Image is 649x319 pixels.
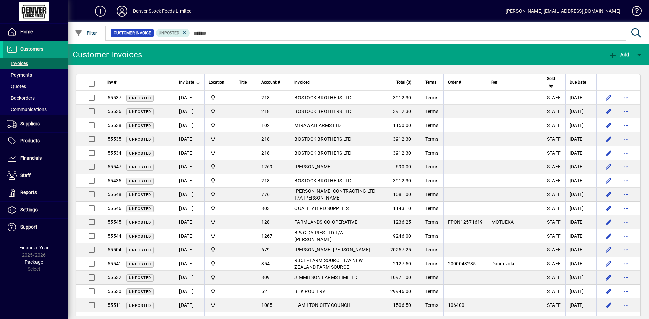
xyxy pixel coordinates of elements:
[547,150,561,156] span: STAFF
[506,6,620,17] div: [PERSON_NAME] [EMAIL_ADDRESS][DOMAIN_NAME]
[209,163,231,170] span: DENVER STOCKFEEDS LTD
[129,262,151,266] span: Unposted
[565,132,596,146] td: [DATE]
[175,229,204,243] td: [DATE]
[261,302,272,308] span: 1085
[107,261,121,266] span: 55541
[547,95,561,100] span: STAFF
[209,149,231,157] span: DENVER STOCKFEEDS LTD
[90,5,111,17] button: Add
[261,289,267,294] span: 52
[3,133,68,150] a: Products
[425,109,438,114] span: Terms
[383,174,420,188] td: 3912.30
[547,302,561,308] span: STAFF
[383,257,420,271] td: 2127.50
[547,164,561,169] span: STAFF
[565,174,596,188] td: [DATE]
[565,298,596,312] td: [DATE]
[383,298,420,312] td: 1506.50
[129,179,151,183] span: Unposted
[3,104,68,115] a: Communications
[129,110,151,114] span: Unposted
[107,123,121,128] span: 55538
[294,79,379,86] div: Invoiced
[107,206,121,211] span: 55546
[294,258,363,270] span: R.D.1 - FARM SOURCE T/A NEW ZEALAND FARM SOURCE
[603,106,614,117] button: Edit
[621,231,632,241] button: More options
[294,275,357,280] span: JIMMIESON FARMS LIMITED
[425,136,438,142] span: Terms
[383,160,420,174] td: 690.00
[603,134,614,144] button: Edit
[425,192,438,197] span: Terms
[175,188,204,202] td: [DATE]
[3,92,68,104] a: Backorders
[294,95,351,100] span: BOSTOCK BROTHERS LTD
[175,285,204,298] td: [DATE]
[383,285,420,298] td: 29946.00
[107,178,121,183] span: 55435
[129,234,151,239] span: Unposted
[239,79,253,86] div: Title
[107,136,121,142] span: 55535
[383,215,420,229] td: 1236.25
[209,79,231,86] div: Location
[547,178,561,183] span: STAFF
[107,219,121,225] span: 55545
[621,161,632,172] button: More options
[261,136,270,142] span: 218
[621,148,632,158] button: More options
[603,175,614,186] button: Edit
[20,46,43,52] span: Customers
[547,75,555,90] span: Sold by
[547,219,561,225] span: STAFF
[425,123,438,128] span: Terms
[20,207,38,212] span: Settings
[3,167,68,184] a: Staff
[129,290,151,294] span: Unposted
[425,247,438,252] span: Terms
[294,136,351,142] span: BOSTOCK BROTHERS LTD
[175,257,204,271] td: [DATE]
[175,132,204,146] td: [DATE]
[209,301,231,309] span: DENVER STOCKFEEDS LTD
[25,259,43,265] span: Package
[175,105,204,118] td: [DATE]
[129,220,151,225] span: Unposted
[20,138,40,143] span: Products
[294,219,357,225] span: FARMLANDS CO-OPERATIVE
[3,150,68,167] a: Financials
[425,164,438,169] span: Terms
[3,184,68,201] a: Reports
[603,120,614,131] button: Edit
[603,92,614,103] button: Edit
[621,244,632,255] button: More options
[3,219,68,236] a: Support
[107,95,121,100] span: 55537
[3,81,68,92] a: Quotes
[3,69,68,81] a: Payments
[73,49,142,60] div: Customer Invoices
[261,79,286,86] div: Account #
[209,94,231,101] span: DENVER STOCKFEEDS LTD
[107,233,121,239] span: 55544
[491,219,514,225] span: MOTUEKA
[107,79,116,86] span: Inv #
[20,224,37,230] span: Support
[133,6,192,17] div: Denver Stock Feeds Limited
[425,150,438,156] span: Terms
[209,79,224,86] span: Location
[129,207,151,211] span: Unposted
[20,190,37,195] span: Reports
[294,206,349,211] span: QUALITY BIRD SUPPLIES
[294,188,375,201] span: [PERSON_NAME] CONTRACTING LTD T/A [PERSON_NAME]
[425,178,438,183] span: Terms
[294,164,332,169] span: [PERSON_NAME]
[7,107,47,112] span: Communications
[7,72,32,78] span: Payments
[425,79,436,86] span: Terms
[294,109,351,114] span: BOSTOCK BROTHERS LTD
[621,272,632,283] button: More options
